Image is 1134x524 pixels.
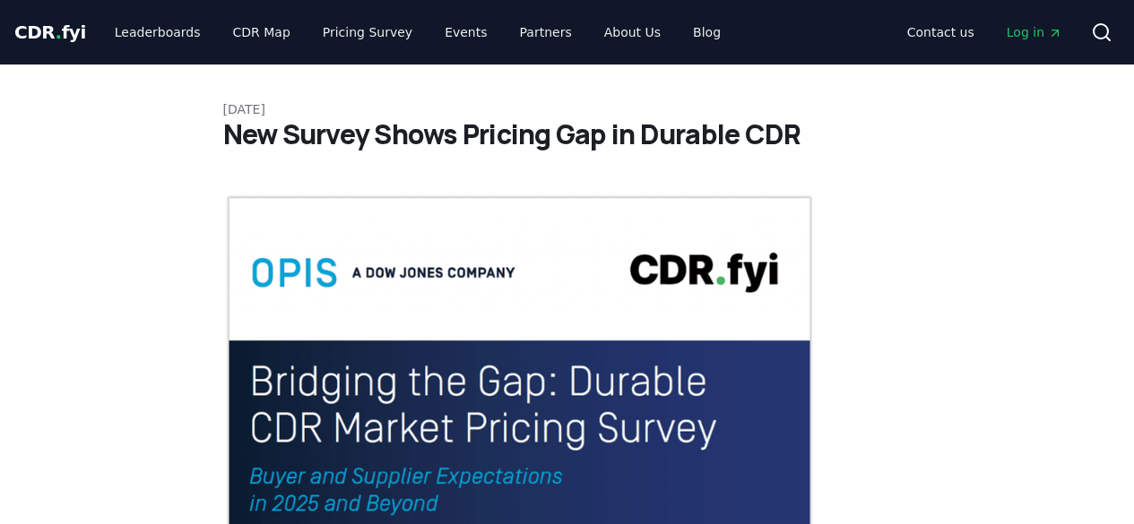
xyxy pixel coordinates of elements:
[56,21,62,43] span: .
[590,16,675,48] a: About Us
[308,16,427,48] a: Pricing Survey
[14,20,86,45] a: CDR.fyi
[430,16,501,48] a: Events
[223,100,912,118] p: [DATE]
[219,16,305,48] a: CDR Map
[14,21,86,43] span: CDR fyi
[893,16,989,48] a: Contact us
[506,16,586,48] a: Partners
[679,16,735,48] a: Blog
[100,16,215,48] a: Leaderboards
[992,16,1077,48] a: Log in
[223,118,912,150] h1: New Survey Shows Pricing Gap in Durable CDR
[100,16,735,48] nav: Main
[893,16,1077,48] nav: Main
[1007,23,1062,41] span: Log in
